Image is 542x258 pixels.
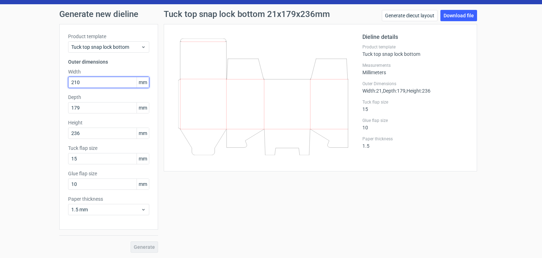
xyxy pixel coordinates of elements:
div: Tuck top snap lock bottom [362,44,468,57]
label: Paper thickness [68,195,149,203]
label: Width [68,68,149,75]
label: Depth [68,94,149,101]
span: mm [137,77,149,88]
div: 10 [362,118,468,130]
a: Download file [440,10,477,21]
div: 1.5 [362,136,468,149]
h3: Outer dimensions [68,58,149,65]
label: Outer Dimensions [362,81,468,87]
label: Glue flap size [68,170,149,177]
h1: Tuck top snap lock bottom 21x179x236mm [164,10,330,18]
label: Product template [362,44,468,50]
span: mm [137,102,149,113]
label: Glue flap size [362,118,468,123]
label: Height [68,119,149,126]
span: Width : 21 [362,88,382,94]
label: Paper thickness [362,136,468,142]
h1: Generate new dieline [59,10,483,18]
span: mm [137,179,149,189]
label: Tuck flap size [362,99,468,105]
label: Product template [68,33,149,40]
span: , Height : 236 [405,88,430,94]
a: Generate diecut layout [382,10,438,21]
div: Millimeters [362,63,468,75]
div: 15 [362,99,468,112]
span: Tuck top snap lock bottom [71,43,141,51]
label: Measurements [362,63,468,68]
span: mm [137,153,149,164]
h2: Dieline details [362,33,468,41]
span: 1.5 mm [71,206,141,213]
label: Tuck flap size [68,145,149,152]
span: mm [137,128,149,139]
span: , Depth : 179 [382,88,405,94]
